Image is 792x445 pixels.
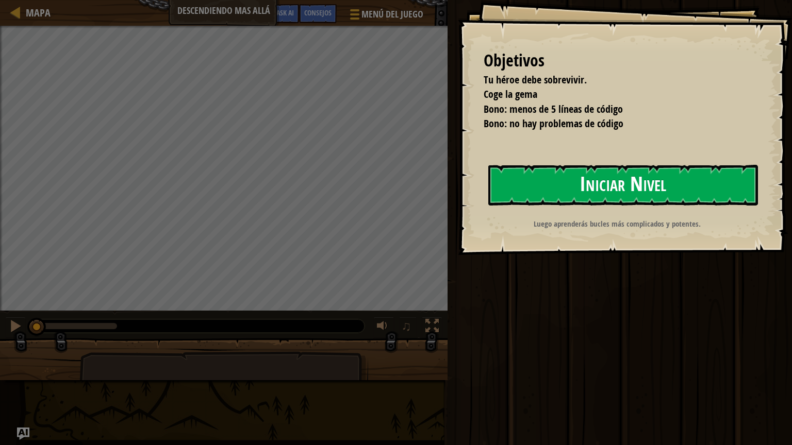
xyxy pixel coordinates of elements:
[401,318,411,334] span: ♫
[471,73,753,88] li: Tu héroe debe sobrevivir.
[26,6,51,20] span: Mapa
[422,317,442,338] button: Alterna pantalla completa.
[271,4,299,23] button: Ask AI
[342,4,430,28] button: Menú del Juego
[361,8,423,21] span: Menú del Juego
[484,102,623,116] span: Bono: menos de 5 líneas de código
[5,317,26,338] button: Ctrl + P: Pause
[21,6,51,20] a: Mapa
[471,87,753,102] li: Coge la gema
[471,102,753,117] li: Bono: menos de 5 líneas de código
[399,317,417,338] button: ♫
[276,8,294,18] span: Ask AI
[488,165,758,206] button: Iniciar Nivel
[484,87,537,101] span: Coge la gema
[17,427,29,440] button: Ask AI
[484,116,623,130] span: Bono: no hay problemas de código
[304,8,332,18] span: Consejos
[471,116,753,131] li: Bono: no hay problemas de código
[484,73,587,87] span: Tu héroe debe sobrevivir.
[483,218,752,229] p: Luego aprenderás bucles más complicados y potentes.
[484,49,756,73] div: Objetivos
[373,317,394,338] button: Ajustar volúmen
